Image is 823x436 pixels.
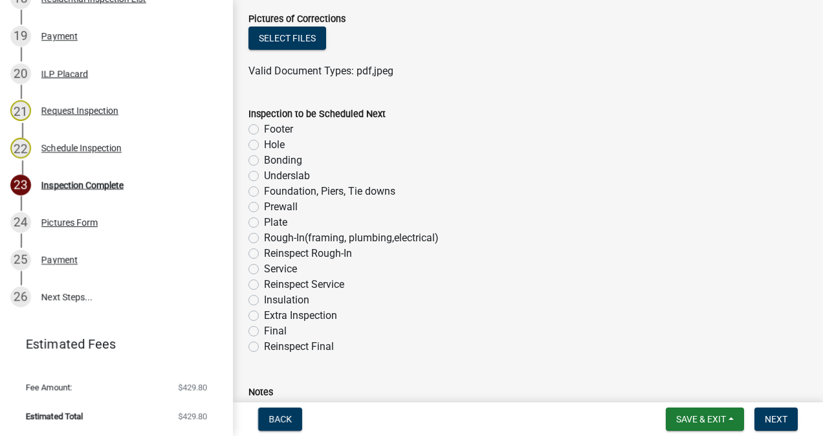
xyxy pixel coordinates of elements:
div: 22 [10,138,31,158]
button: Select files [248,27,326,50]
div: Payment [41,32,78,41]
span: Fee Amount: [26,383,72,391]
div: 24 [10,212,31,233]
span: Back [269,414,292,424]
label: Rough-In(framing, plumbing,electrical) [264,230,439,246]
label: Foundation, Piers, Tie downs [264,184,395,199]
span: Next [765,414,787,424]
div: 23 [10,175,31,195]
div: Schedule Inspection [41,144,122,153]
button: Back [258,408,302,431]
div: 26 [10,287,31,307]
div: 21 [10,100,31,121]
span: Estimated Total [26,412,83,420]
span: Save & Exit [676,414,726,424]
label: Reinspect Final [264,339,334,354]
label: Hole [264,137,285,153]
a: Estimated Fees [10,331,212,357]
label: Prewall [264,199,298,215]
label: Notes [248,388,273,397]
div: ILP Placard [41,69,88,78]
div: Request Inspection [41,106,118,115]
div: 19 [10,26,31,47]
label: Pictures of Corrections [248,15,346,24]
span: $429.80 [178,383,207,391]
label: Bonding [264,153,302,168]
div: Inspection Complete [41,180,124,190]
div: 20 [10,63,31,84]
button: Next [754,408,798,431]
button: Save & Exit [666,408,744,431]
span: Valid Document Types: pdf,jpeg [248,65,393,77]
div: 25 [10,250,31,270]
label: Plate [264,215,287,230]
div: Pictures Form [41,218,98,227]
label: Reinspect Rough-In [264,246,352,261]
label: Extra Inspection [264,308,337,323]
label: Insulation [264,292,309,308]
label: Underslab [264,168,310,184]
label: Service [264,261,297,277]
span: $429.80 [178,412,207,420]
label: Final [264,323,287,339]
label: Inspection to be Scheduled Next [248,110,386,119]
div: Payment [41,256,78,265]
label: Reinspect Service [264,277,344,292]
label: Footer [264,122,293,137]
